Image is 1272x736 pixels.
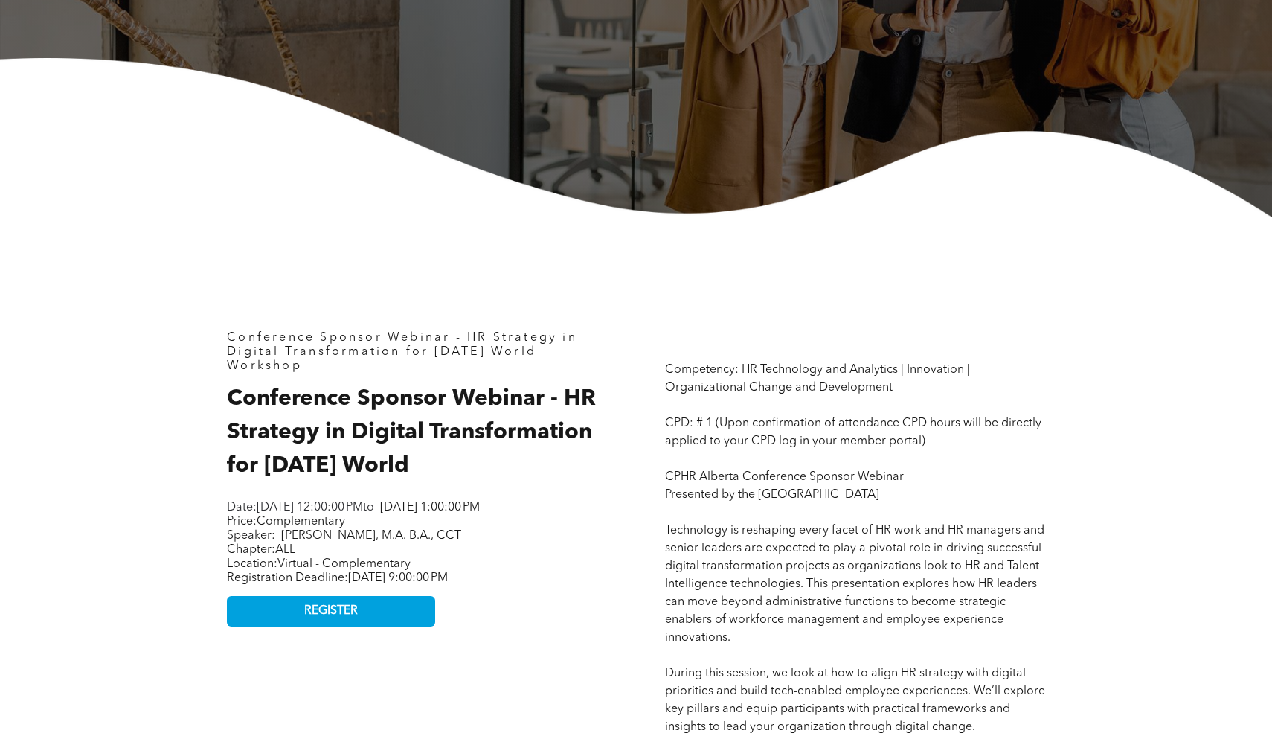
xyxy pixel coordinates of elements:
span: Workshop [227,360,302,372]
span: REGISTER [304,604,358,618]
span: [DATE] 9:00:00 PM [348,572,448,584]
span: Location: Registration Deadline: [227,558,448,584]
span: [PERSON_NAME], M.A. B.A., CCT [281,530,461,542]
span: ALL [275,544,295,556]
span: Conference Sponsor Webinar - HR Strategy in Digital Transformation for [DATE] World [227,332,577,358]
span: Date: to [227,502,374,513]
span: Virtual - Complementary [277,558,411,570]
span: Complementary [257,516,345,528]
span: [DATE] 12:00:00 PM [257,502,363,513]
span: Conference Sponsor Webinar - HR Strategy in Digital Transformation for [DATE] World [227,388,596,477]
span: Chapter: [227,544,295,556]
a: REGISTER [227,596,435,627]
span: Price: [227,516,345,528]
span: [DATE] 1:00:00 PM [380,502,480,513]
span: Speaker: [227,530,275,542]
